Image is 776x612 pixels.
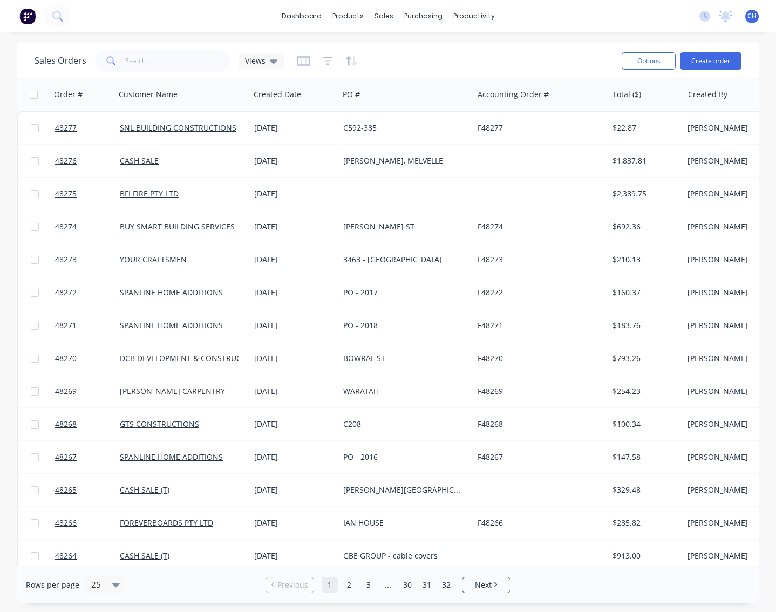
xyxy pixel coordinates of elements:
div: PO # [343,89,360,100]
a: SPANLINE HOME ADDITIONS [120,452,223,462]
span: 48268 [55,419,77,430]
a: Page 1 is your current page [322,577,338,593]
div: $147.58 [612,452,676,463]
span: 48265 [55,485,77,495]
div: [DATE] [254,550,335,561]
div: sales [369,8,399,24]
div: F48267 [478,452,597,463]
span: Views [245,55,266,66]
div: PO - 2016 [343,452,463,463]
a: BFI FIRE PTY LTD [120,188,179,199]
div: F48269 [478,386,597,397]
div: [DATE] [254,419,335,430]
div: [DATE] [254,155,335,166]
div: $183.76 [612,320,676,331]
div: $329.48 [612,485,676,495]
div: [PERSON_NAME][GEOGRAPHIC_DATA] [343,485,463,495]
div: purchasing [399,8,448,24]
span: Next [475,580,492,590]
span: 48269 [55,386,77,397]
span: Previous [277,580,308,590]
a: 48276 [55,145,120,177]
div: $2,389.75 [612,188,676,199]
span: 48267 [55,452,77,463]
a: Page 3 [360,577,377,593]
div: WARATAH [343,386,463,397]
div: F48270 [478,353,597,364]
span: 48266 [55,518,77,528]
div: products [327,8,369,24]
span: 48276 [55,155,77,166]
a: GTS CONSTRUCTIONS [120,419,199,429]
div: [DATE] [254,221,335,232]
div: Total ($) [612,89,641,100]
span: 48272 [55,287,77,298]
div: IAN HOUSE [343,518,463,528]
div: [DATE] [254,254,335,265]
div: $285.82 [612,518,676,528]
div: $160.37 [612,287,676,298]
div: [DATE] [254,452,335,463]
div: BOWRAL ST [343,353,463,364]
div: $692.36 [612,221,676,232]
a: 48274 [55,210,120,243]
span: 48277 [55,123,77,133]
div: [DATE] [254,518,335,528]
div: Customer Name [119,89,178,100]
div: $793.26 [612,353,676,364]
a: SNL BUILDING CONSTRUCTIONS [120,123,236,133]
div: $913.00 [612,550,676,561]
a: CASH SALE [120,155,159,166]
a: dashboard [276,8,327,24]
a: 48275 [55,178,120,210]
img: Factory [19,8,36,24]
span: CH [747,11,757,21]
a: CASH SALE (T) [120,550,169,561]
div: [DATE] [254,485,335,495]
a: 48267 [55,441,120,473]
a: [PERSON_NAME] CARPENTRY [120,386,225,396]
div: C208 [343,419,463,430]
a: DCB DEVELOPMENT & CONSTRUCTION [120,353,260,363]
a: 48265 [55,474,120,506]
a: 48268 [55,408,120,440]
span: Rows per page [26,580,79,590]
a: FOREVERBOARDS PTY LTD [120,518,213,528]
div: C592-385 [343,123,463,133]
span: 48273 [55,254,77,265]
a: 48271 [55,309,120,342]
div: F48272 [478,287,597,298]
a: 48270 [55,342,120,375]
a: Page 31 [419,577,435,593]
div: productivity [448,8,500,24]
div: $1,837.81 [612,155,676,166]
a: 48272 [55,276,120,309]
div: GBE GROUP - cable covers [343,550,463,561]
span: 48264 [55,550,77,561]
ul: Pagination [261,577,515,593]
a: 48264 [55,540,120,572]
div: PO - 2018 [343,320,463,331]
div: [DATE] [254,320,335,331]
a: SPANLINE HOME ADDITIONS [120,320,223,330]
div: [DATE] [254,188,335,199]
span: 48275 [55,188,77,199]
div: [DATE] [254,287,335,298]
a: Page 2 [341,577,357,593]
a: SPANLINE HOME ADDITIONS [120,287,223,297]
div: 3463 - [GEOGRAPHIC_DATA] [343,254,463,265]
button: Create order [680,52,741,70]
a: Jump forward [380,577,396,593]
a: Next page [462,580,510,590]
a: Previous page [266,580,314,590]
div: [PERSON_NAME] ST [343,221,463,232]
span: 48271 [55,320,77,331]
div: Created Date [254,89,301,100]
div: F48271 [478,320,597,331]
a: YOUR CRAFTSMEN [120,254,187,264]
div: [DATE] [254,386,335,397]
span: 48270 [55,353,77,364]
a: 48269 [55,375,120,407]
div: $254.23 [612,386,676,397]
a: 48273 [55,243,120,276]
